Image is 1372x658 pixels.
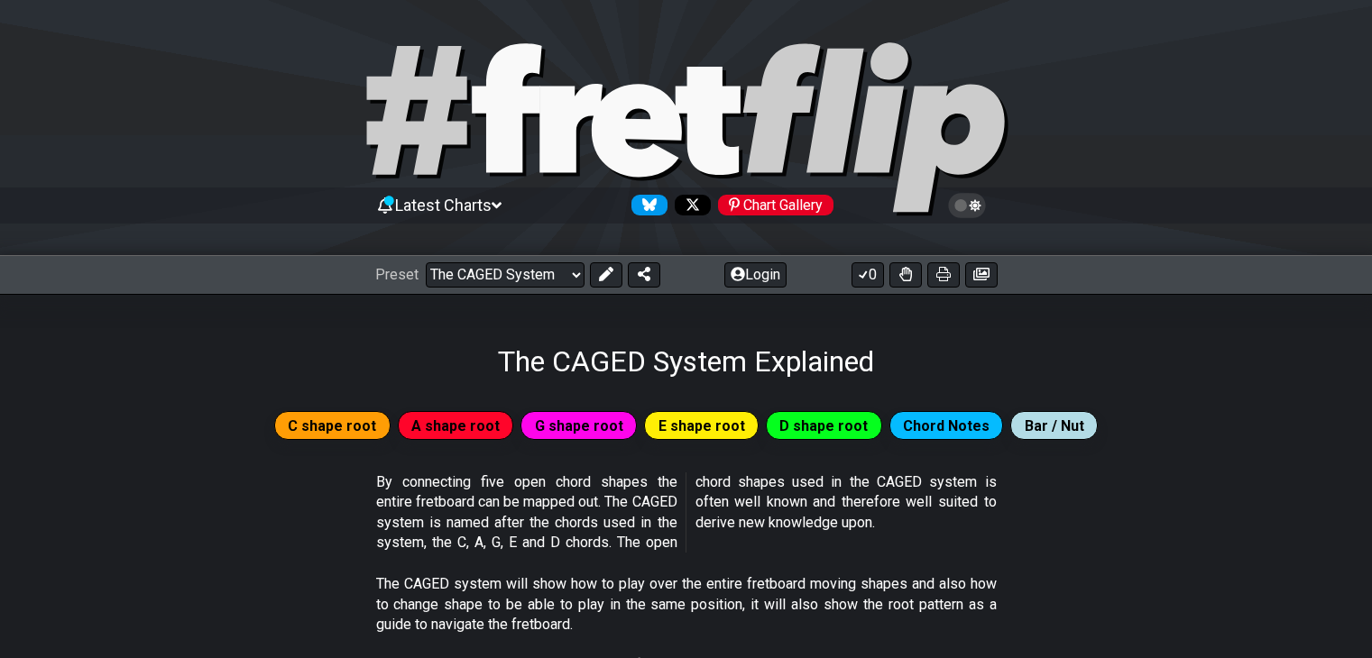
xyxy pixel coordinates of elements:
button: Share Preset [628,262,660,288]
span: Bar / Nut [1025,413,1084,439]
p: By connecting five open chord shapes the entire fretboard can be mapped out. The CAGED system is ... [376,472,997,553]
span: Latest Charts [395,196,492,215]
a: #fretflip at Pinterest [711,195,833,215]
a: Follow #fretflip at Bluesky [624,195,668,215]
span: Preset [375,266,419,283]
span: A shape root [411,413,500,439]
span: D shape root [779,413,868,439]
button: Create image [965,262,998,288]
button: Edit Preset [590,262,622,288]
span: Toggle light / dark theme [957,197,978,214]
h1: The CAGED System Explained [498,344,874,379]
a: Follow #fretflip at X [668,195,711,215]
span: Chord Notes [903,413,990,439]
button: Toggle Dexterity for all fretkits [889,262,922,288]
button: 0 [852,262,884,288]
select: Preset [426,262,585,288]
p: The CAGED system will show how to play over the entire fretboard moving shapes and also how to ch... [376,574,997,635]
button: Print [927,262,960,288]
div: Chart Gallery [718,195,833,215]
span: E shape root [658,413,745,439]
button: Login [724,262,787,288]
span: C shape root [288,413,376,439]
span: G shape root [535,413,623,439]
